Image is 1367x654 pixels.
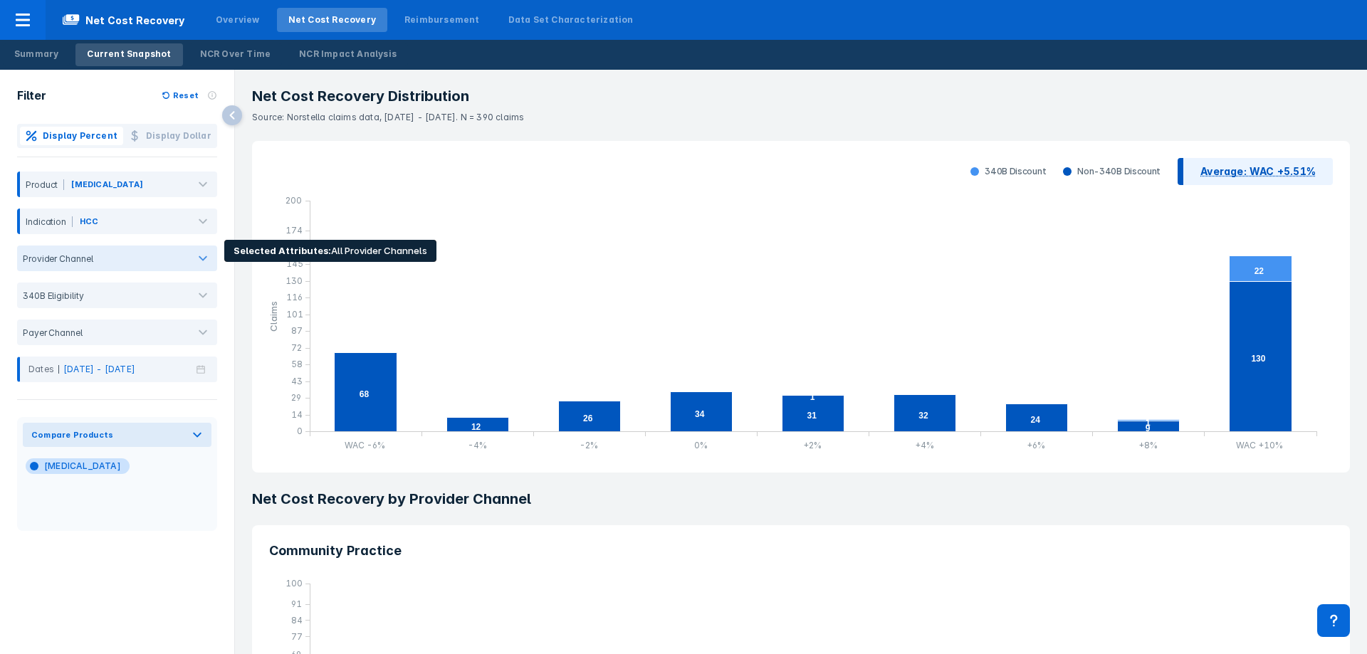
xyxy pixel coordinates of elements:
div: Summary [14,48,58,60]
tspan: 1 [810,392,815,402]
text: 72 [291,342,302,353]
div: Dates [28,363,135,376]
tspan: -2% [580,440,598,450]
div: 340B Discount [962,154,1054,189]
p: [MEDICAL_DATA] [44,460,121,473]
tspan: 130 [1251,354,1265,364]
text: 174 [286,225,303,236]
tspan: +8% [1138,440,1158,450]
tspan: 68 [360,389,370,399]
button: Display Dollar [123,127,217,145]
tspan: WAC +10% [1236,440,1283,450]
button: Display Percent [20,127,123,145]
tspan: +6% [1027,440,1045,450]
a: Overview [204,8,271,32]
text: 101 [286,309,303,320]
a: Data Set Characterization [497,8,645,32]
a: Net Cost Recovery [277,8,387,32]
a: Current Snapshot [75,43,182,66]
div: Data Set Characterization [508,14,634,26]
tspan: 26 [583,413,593,423]
tspan: 31 [807,411,817,421]
text: 0 [297,426,303,436]
div: Average: WAC +5.51% [1200,165,1316,177]
a: Summary [3,43,70,66]
div: Indication [20,216,73,227]
text: 130 [286,275,303,286]
span: Display Dollar [146,130,211,142]
tspan: 34 [695,409,705,419]
a: NCR Over Time [189,43,283,66]
text: 100 [286,578,303,589]
text: 29 [291,392,301,403]
tspan: +2% [803,440,822,450]
text: 77 [291,631,303,642]
tspan: 32 [918,411,928,421]
span: Display Percent [43,130,117,142]
div: Provider Channel [17,253,93,264]
p: Source: Norstella claims data, [DATE] - [DATE]. N = 390 claims [252,105,1350,124]
h3: Net Cost Recovery by Provider Channel [252,490,1350,508]
text: 84 [291,615,303,626]
text: 116 [286,292,303,302]
div: Net Cost Recovery [288,14,376,26]
div: Payer Channel [17,327,83,338]
tspan: WAC -6% [345,440,385,450]
div: Non-340B Discount [1054,154,1169,189]
text: 91 [291,598,302,609]
button: Reset [162,89,207,102]
text: 159 [286,242,303,253]
p: [DATE] - [DATE] [63,363,135,376]
text: 145 [286,258,303,269]
div: 340B Eligibility [17,290,83,301]
a: Reimbursement [393,8,491,32]
p: Reset [173,89,199,102]
h3: Community Practice [269,542,1333,559]
text: 200 [286,195,302,206]
tspan: 24 [1030,415,1040,425]
tspan: +4% [915,440,934,450]
tspan: 1 [1146,418,1151,428]
div: NCR Impact Analysis [299,48,397,60]
tspan: Claims [268,301,279,332]
h3: Net Cost Recovery Distribution [252,87,1350,105]
tspan: 12 [471,422,481,432]
div: Product [20,179,64,190]
div: HCC [80,215,99,228]
tspan: 9 [1146,423,1151,433]
tspan: 22 [1255,266,1264,276]
div: NCR Over Time [200,48,271,60]
text: 87 [291,325,303,336]
div: Current Snapshot [87,48,171,60]
div: Reimbursement [404,14,480,26]
text: 58 [291,359,303,369]
p: Filter [17,87,46,104]
tspan: -4% [468,440,487,450]
tspan: 0% [694,440,708,450]
div: [MEDICAL_DATA] [71,178,143,191]
span: Net Cost Recovery [46,11,201,28]
g: column chart , with 2 column series, . Y-scale minimum value is 0 , maximum value is 200. X-scale... [261,194,1331,464]
div: Overview [216,14,260,26]
text: 14 [291,409,303,420]
text: 43 [291,376,303,386]
a: NCR Impact Analysis [288,43,408,66]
